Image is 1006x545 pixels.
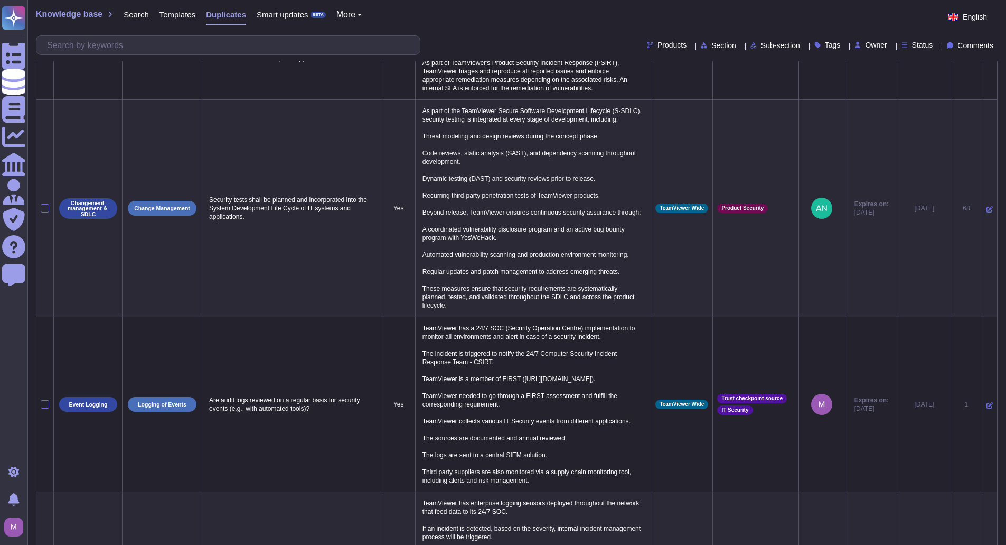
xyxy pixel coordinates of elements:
[4,518,23,537] img: user
[387,400,411,409] p: Yes
[761,42,800,49] span: Sub-section
[912,41,933,49] span: Status
[420,321,647,487] p: TeamViewer has a 24/7 SOC (Security Operation Centre) implementation to monitor all environments ...
[387,204,411,213] p: Yes
[955,400,977,409] div: 1
[811,198,832,219] img: user
[721,206,764,211] span: Product Security
[257,11,308,19] span: Smart updates
[811,394,832,415] img: user
[336,11,362,19] button: More
[711,42,736,49] span: Section
[660,402,704,407] span: TeamViewer Wide
[902,204,946,213] div: [DATE]
[660,206,704,211] span: TeamViewer Wide
[36,10,102,19] span: Knowledge base
[963,13,987,21] span: English
[865,41,887,49] span: Owner
[138,402,186,408] p: Logging of Events
[854,404,889,413] span: [DATE]
[854,208,889,217] span: [DATE]
[63,200,114,217] p: Changement management & SDLC
[206,11,246,19] span: Duplicates
[206,193,378,224] p: Security tests shall be planned and incorporated into the System Development Life Cycle of IT sys...
[721,408,748,413] span: IT Security
[42,36,420,54] input: Search by keywords
[336,11,355,19] span: More
[948,13,958,21] img: en
[902,400,946,409] div: [DATE]
[825,41,841,49] span: Tags
[2,515,31,539] button: user
[206,393,378,415] p: Are audit logs reviewed on a regular basis for security events (e.g., with automated tools)?
[955,204,977,213] div: 68
[134,206,190,211] p: Change Management
[311,12,326,18] div: BETA
[657,41,687,49] span: Products
[721,396,783,401] span: Trust checkpoint source
[854,396,889,404] span: Expires on:
[957,42,993,49] span: Comments
[420,104,647,312] p: As part of the TeamViewer Secure Software Development Lifecycle (S-SDLC), security testing is int...
[124,11,149,19] span: Search
[854,200,889,208] span: Expires on:
[159,11,195,19] span: Templates
[69,402,108,408] p: Event Logging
